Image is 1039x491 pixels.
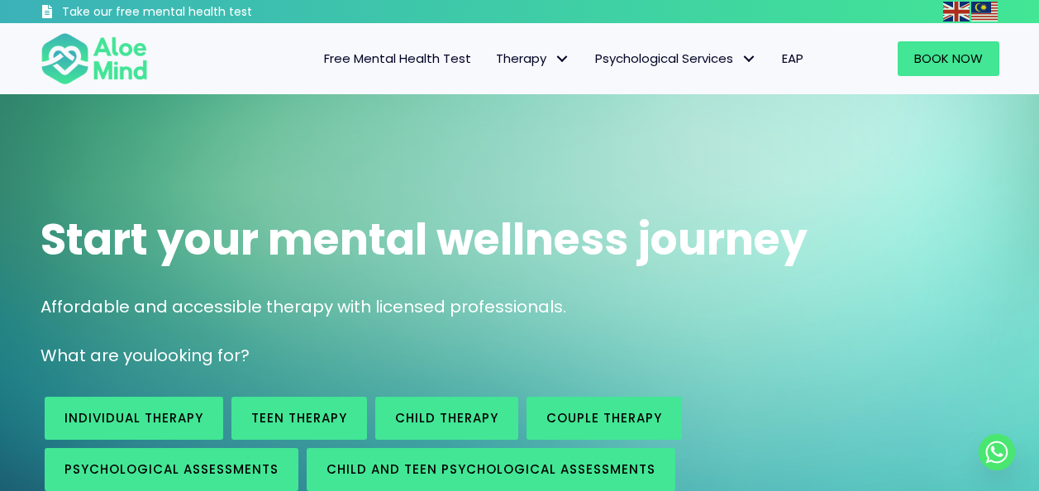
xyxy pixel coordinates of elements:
[527,397,682,440] a: Couple therapy
[979,434,1015,470] a: Whatsapp
[898,41,999,76] a: Book Now
[943,2,970,21] img: en
[312,41,484,76] a: Free Mental Health Test
[395,409,498,427] span: Child Therapy
[484,41,583,76] a: TherapyTherapy: submenu
[550,47,574,71] span: Therapy: submenu
[307,448,675,491] a: Child and Teen Psychological assessments
[496,50,570,67] span: Therapy
[251,409,347,427] span: Teen Therapy
[595,50,757,67] span: Psychological Services
[971,2,999,21] a: Malay
[546,409,662,427] span: Couple therapy
[324,50,471,67] span: Free Mental Health Test
[971,2,998,21] img: ms
[153,344,250,367] span: looking for?
[231,397,367,440] a: Teen Therapy
[326,460,655,478] span: Child and Teen Psychological assessments
[914,50,983,67] span: Book Now
[45,397,223,440] a: Individual therapy
[64,460,279,478] span: Psychological assessments
[169,41,816,76] nav: Menu
[41,295,999,319] p: Affordable and accessible therapy with licensed professionals.
[375,397,518,440] a: Child Therapy
[41,4,341,23] a: Take our free mental health test
[41,31,148,86] img: Aloe mind Logo
[943,2,971,21] a: English
[737,47,761,71] span: Psychological Services: submenu
[583,41,770,76] a: Psychological ServicesPsychological Services: submenu
[41,209,808,269] span: Start your mental wellness journey
[782,50,803,67] span: EAP
[45,448,298,491] a: Psychological assessments
[62,4,341,21] h3: Take our free mental health test
[770,41,816,76] a: EAP
[41,344,153,367] span: What are you
[64,409,203,427] span: Individual therapy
